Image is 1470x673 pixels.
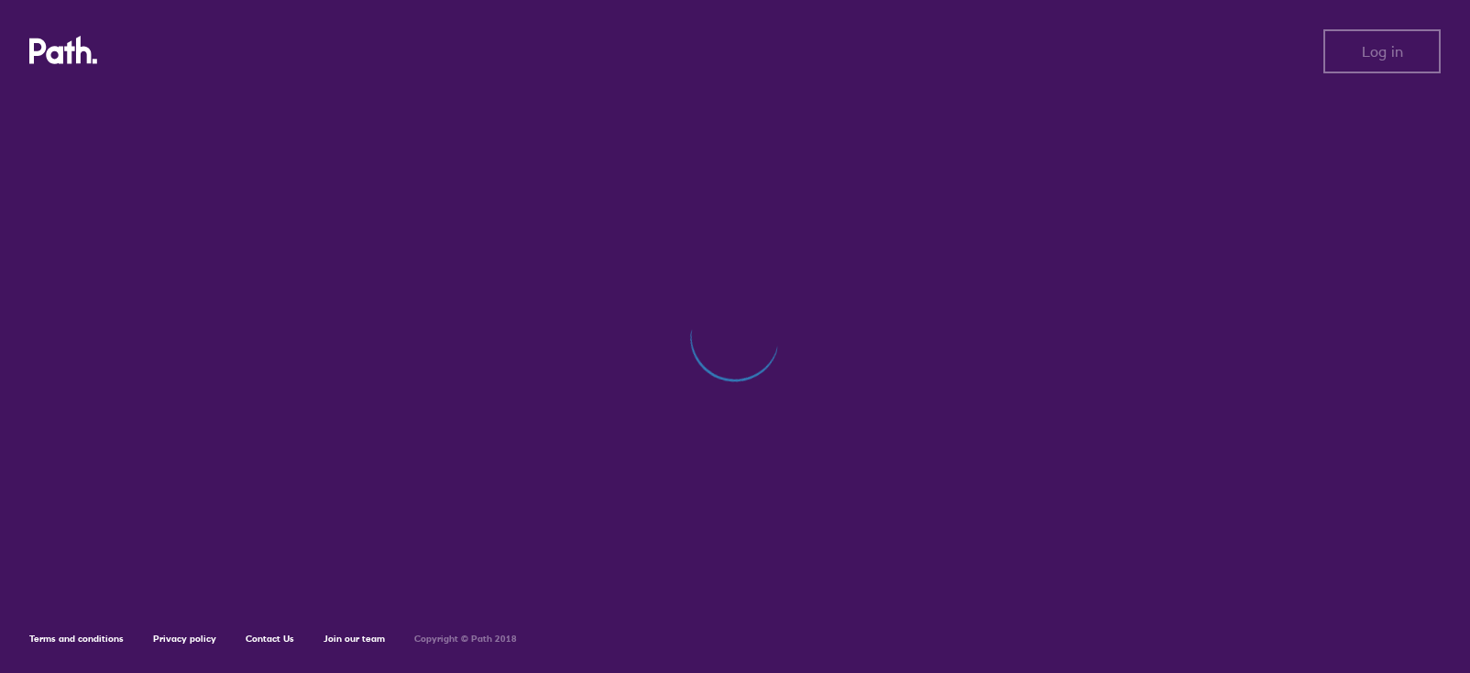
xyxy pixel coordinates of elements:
button: Log in [1323,29,1441,73]
a: Terms and conditions [29,633,124,645]
h6: Copyright © Path 2018 [414,634,517,645]
span: Log in [1362,43,1403,60]
a: Contact Us [246,633,294,645]
a: Join our team [324,633,385,645]
a: Privacy policy [153,633,216,645]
